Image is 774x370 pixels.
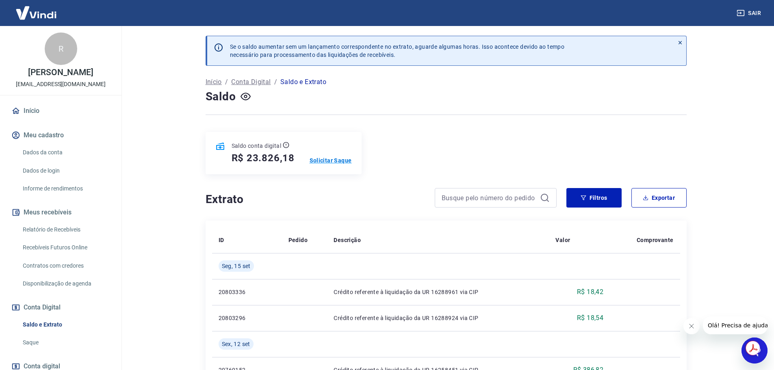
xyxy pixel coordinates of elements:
[735,6,764,21] button: Sair
[219,236,224,244] p: ID
[442,192,537,204] input: Busque pelo número do pedido
[566,188,622,208] button: Filtros
[20,221,112,238] a: Relatório de Recebíveis
[20,144,112,161] a: Dados da conta
[45,32,77,65] div: R
[20,257,112,274] a: Contratos com credores
[637,236,673,244] p: Comprovante
[10,126,112,144] button: Meu cadastro
[334,314,542,322] p: Crédito referente à liquidação da UR 16288924 via CIP
[10,102,112,120] a: Início
[274,77,277,87] p: /
[703,316,767,334] iframe: Mensagem da empresa
[20,316,112,333] a: Saldo e Extrato
[555,236,570,244] p: Valor
[741,338,767,364] iframe: Botão para abrir a janela de mensagens
[206,191,425,208] h4: Extrato
[232,151,295,164] h5: R$ 23.826,18
[20,334,112,351] a: Saque
[20,162,112,179] a: Dados de login
[206,77,222,87] a: Início
[10,0,63,25] img: Vindi
[206,89,236,105] h4: Saldo
[631,188,687,208] button: Exportar
[5,6,68,12] span: Olá! Precisa de ajuda?
[310,156,352,164] a: Solicitar Saque
[577,287,603,297] p: R$ 18,42
[334,236,361,244] p: Descrição
[16,80,106,89] p: [EMAIL_ADDRESS][DOMAIN_NAME]
[10,203,112,221] button: Meus recebíveis
[20,180,112,197] a: Informe de rendimentos
[334,288,542,296] p: Crédito referente à liquidação da UR 16288961 via CIP
[222,340,250,348] span: Sex, 12 set
[577,313,603,323] p: R$ 18,54
[280,77,326,87] p: Saldo e Extrato
[219,314,275,322] p: 20803296
[288,236,308,244] p: Pedido
[231,77,271,87] a: Conta Digital
[230,43,565,59] p: Se o saldo aumentar sem um lançamento correspondente no extrato, aguarde algumas horas. Isso acon...
[20,275,112,292] a: Disponibilização de agenda
[683,318,700,334] iframe: Fechar mensagem
[232,142,282,150] p: Saldo conta digital
[222,262,251,270] span: Seg, 15 set
[20,239,112,256] a: Recebíveis Futuros Online
[10,299,112,316] button: Conta Digital
[225,77,228,87] p: /
[28,68,93,77] p: [PERSON_NAME]
[219,288,275,296] p: 20803336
